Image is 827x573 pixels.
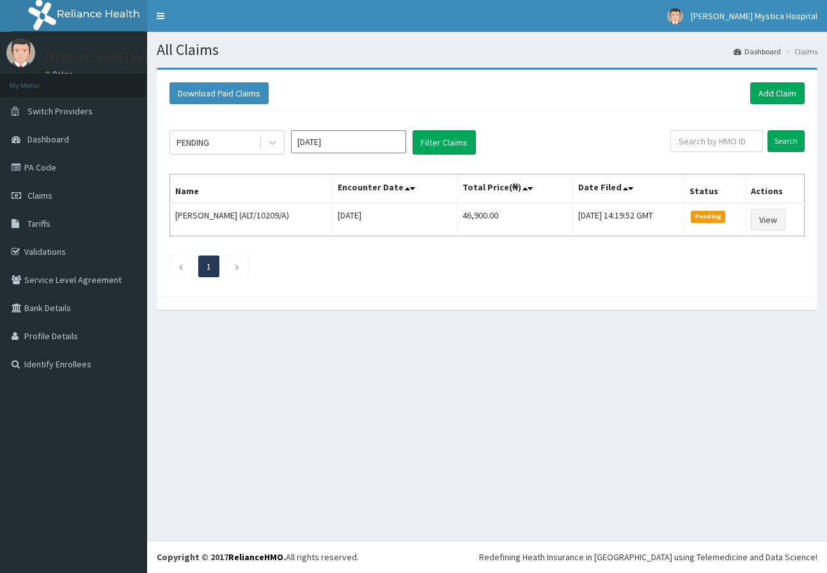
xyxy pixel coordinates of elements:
a: View [751,209,785,231]
th: Total Price(₦) [457,174,572,204]
a: Add Claim [750,82,805,104]
td: [DATE] [332,203,457,236]
a: Online [45,70,75,79]
img: User Image [667,8,683,24]
footer: All rights reserved. [147,540,827,573]
span: Claims [28,190,52,201]
input: Search by HMO ID [670,130,763,152]
img: User Image [6,38,35,67]
strong: Copyright © 2017 . [157,551,286,563]
span: [PERSON_NAME] Mystica Hospital [691,10,817,22]
th: Date Filed [572,174,684,204]
a: Page 1 is your current page [207,261,211,272]
input: Select Month and Year [291,130,406,153]
td: 46,900.00 [457,203,572,236]
div: PENDING [177,136,209,149]
a: Next page [234,261,240,272]
th: Status [684,174,745,204]
div: Redefining Heath Insurance in [GEOGRAPHIC_DATA] using Telemedicine and Data Science! [479,551,817,563]
h1: All Claims [157,42,817,58]
span: Tariffs [28,218,51,229]
span: Dashboard [28,134,69,145]
a: RelianceHMO [228,551,283,563]
th: Actions [745,174,804,204]
th: Encounter Date [332,174,457,204]
li: Claims [782,46,817,57]
span: Switch Providers [28,105,93,117]
span: Pending [691,211,726,222]
td: [PERSON_NAME] (ALT/10209/A) [170,203,333,236]
a: Previous page [178,261,184,272]
p: [PERSON_NAME] Mystica Hospital [45,52,214,63]
button: Download Paid Claims [169,82,269,104]
button: Filter Claims [413,130,476,155]
th: Name [170,174,333,204]
a: Dashboard [734,46,781,57]
td: [DATE] 14:19:52 GMT [572,203,684,236]
input: Search [768,130,805,152]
